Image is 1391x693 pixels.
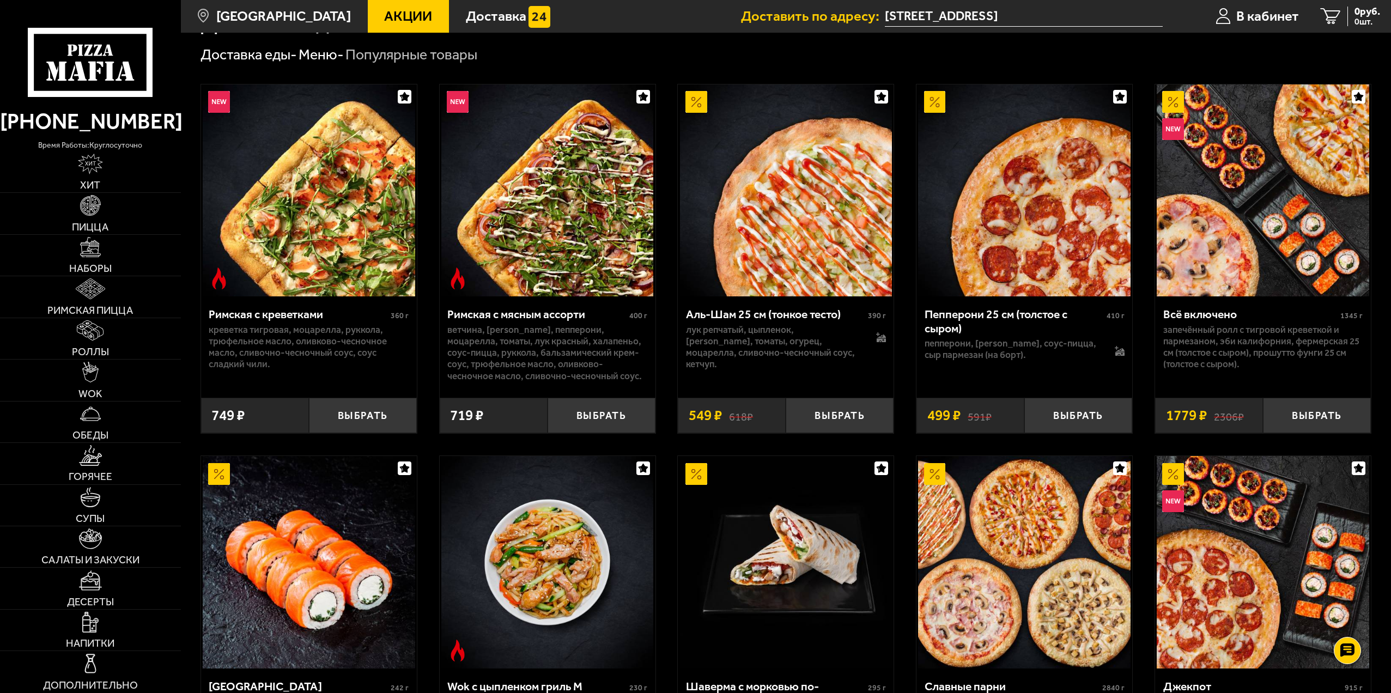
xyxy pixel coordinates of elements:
span: 1345 г [1340,311,1363,320]
span: 0 руб. [1354,7,1380,17]
span: 400 г [629,311,647,320]
span: Напитки [66,638,114,648]
button: Выбрать [1263,398,1371,433]
div: Римская с креветками [209,307,388,321]
span: Горячее [69,471,112,482]
img: Шаверма с морковью по-корейски [680,456,892,668]
a: АкционныйПепперони 25 см (толстое с сыром) [916,84,1132,297]
img: Римская с мясным ассорти [441,84,654,297]
p: лук репчатый, цыпленок, [PERSON_NAME], томаты, огурец, моцарелла, сливочно-чесночный соус, кетчуп. [686,324,861,370]
span: Хит [80,180,100,190]
span: Супы [76,513,105,524]
p: пепперони, [PERSON_NAME], соус-пицца, сыр пармезан (на борт). [925,338,1100,361]
a: АкционныйФиладельфия [201,456,417,668]
span: Обеды [72,430,108,440]
img: Джекпот [1157,456,1369,668]
img: Акционный [685,463,707,485]
div: Всё включено [1163,307,1338,321]
span: Акции [384,9,432,23]
span: 360 г [391,311,409,320]
span: 749 ₽ [211,408,245,423]
img: Острое блюдо [208,268,230,289]
img: Акционный [924,463,946,485]
div: Римская с мясным ассорти [447,307,627,321]
img: Новинка [1162,490,1184,512]
a: АкционныйШаверма с морковью по-корейски [678,456,894,668]
a: Меню- [299,46,344,63]
img: Новинка [1162,118,1184,140]
img: Акционный [208,463,230,485]
p: Запечённый ролл с тигровой креветкой и пармезаном, Эби Калифорния, Фермерская 25 см (толстое с сы... [1163,324,1363,370]
img: Акционный [1162,91,1184,113]
img: Римская с креветками [203,84,415,297]
span: 390 г [868,311,886,320]
a: Доставка еды- [201,46,297,63]
img: Акционный [924,91,946,113]
img: Острое блюдо [447,268,469,289]
button: Выбрать [1024,398,1132,433]
img: Славные парни [918,456,1131,668]
button: Выбрать [786,398,894,433]
div: Аль-Шам 25 см (тонкое тесто) [686,307,865,321]
p: креветка тигровая, моцарелла, руккола, трюфельное масло, оливково-чесночное масло, сливочно-чесно... [209,324,409,370]
span: улица Гастелло, 13 [885,7,1163,27]
span: 410 г [1107,311,1125,320]
span: WOK [78,388,102,399]
img: Аль-Шам 25 см (тонкое тесто) [680,84,892,297]
span: 549 ₽ [689,408,722,423]
img: Пепперони 25 см (толстое с сыром) [918,84,1131,297]
img: Новинка [447,91,469,113]
button: Выбрать [548,398,655,433]
img: Филадельфия [203,456,415,668]
span: 242 г [391,683,409,692]
img: Акционный [685,91,707,113]
p: ветчина, [PERSON_NAME], пепперони, моцарелла, томаты, лук красный, халапеньо, соус-пицца, руккола... [447,324,647,382]
s: 591 ₽ [968,408,992,423]
span: 1779 ₽ [1166,408,1207,423]
a: АкционныйНовинкаДжекпот [1155,456,1371,668]
span: В кабинет [1236,9,1299,23]
a: АкционныйСлавные парни [916,456,1132,668]
img: Акционный [1162,463,1184,485]
img: Wok с цыпленком гриль M [441,456,654,668]
img: Всё включено [1157,84,1369,297]
span: Доставка [466,9,526,23]
span: Наборы [69,263,112,273]
span: Пицца [72,222,108,232]
span: 499 ₽ [927,408,961,423]
a: НовинкаОстрое блюдоРимская с креветками [201,84,417,297]
span: Роллы [72,346,109,357]
input: Ваш адрес доставки [885,7,1163,27]
a: АкционныйНовинкаВсё включено [1155,84,1371,297]
img: Острое блюдо [447,640,469,661]
span: Дополнительно [43,680,138,690]
span: Доставить по адресу: [741,9,885,23]
h1: Доставка еды [201,11,345,35]
button: Выбрать [309,398,417,433]
span: [GEOGRAPHIC_DATA] [216,9,351,23]
span: 295 г [868,683,886,692]
span: Салаты и закуски [41,555,139,565]
div: Популярные товары [345,45,477,64]
a: НовинкаОстрое блюдоРимская с мясным ассорти [440,84,655,297]
span: 230 г [629,683,647,692]
s: 2306 ₽ [1214,408,1244,423]
a: Острое блюдоWok с цыпленком гриль M [440,456,655,668]
a: АкционныйАль-Шам 25 см (тонкое тесто) [678,84,894,297]
span: 0 шт. [1354,17,1380,26]
s: 618 ₽ [729,408,753,423]
span: 2840 г [1102,683,1125,692]
span: Римская пицца [47,305,133,315]
img: 15daf4d41897b9f0e9f617042186c801.svg [529,6,550,28]
img: Новинка [208,91,230,113]
span: 915 г [1345,683,1363,692]
span: 719 ₽ [450,408,483,423]
div: Пепперони 25 см (толстое с сыром) [925,307,1104,335]
span: Десерты [67,597,114,607]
